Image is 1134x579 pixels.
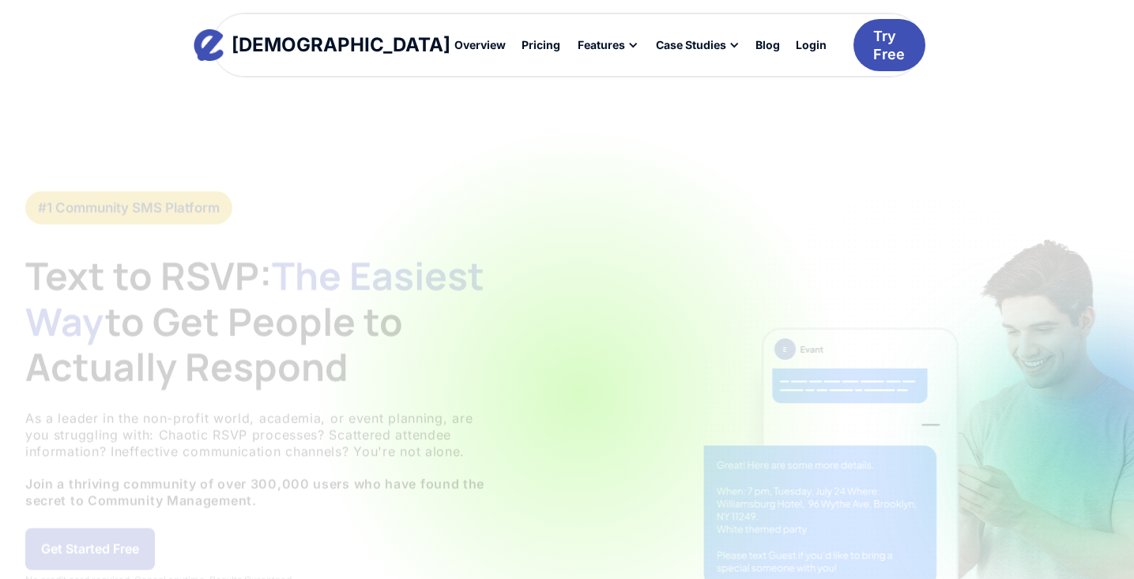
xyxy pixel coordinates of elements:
div: Features [568,32,646,59]
div: Case Studies [656,40,726,51]
a: Overview [446,32,514,59]
div: Case Studies [646,32,748,59]
div: Features [578,40,625,51]
div: Blog [755,40,780,51]
span: The Easiest Way [25,250,484,347]
a: #1 Community SMS Platform [25,191,232,225]
p: As a leader in the non-profit world, academia, or event planning, are you struggling with: Chaoti... [25,411,499,509]
a: Blog [748,32,788,59]
div: #1 Community SMS Platform [38,199,220,217]
a: Try Free [853,19,925,72]
div: Pricing [522,40,560,51]
div: [DEMOGRAPHIC_DATA] [232,36,450,55]
div: Overview [454,40,506,51]
strong: Join a thriving community of over 300,000 users who have found the secret to Community Management. [25,476,484,509]
h1: Text to RSVP: to Get People to Actually Respond [25,253,499,390]
a: Login [788,32,834,59]
div: Try Free [873,27,905,64]
div: Login [796,40,827,51]
a: Get Started Free [25,528,155,570]
a: Pricing [514,32,568,59]
a: home [209,29,435,61]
